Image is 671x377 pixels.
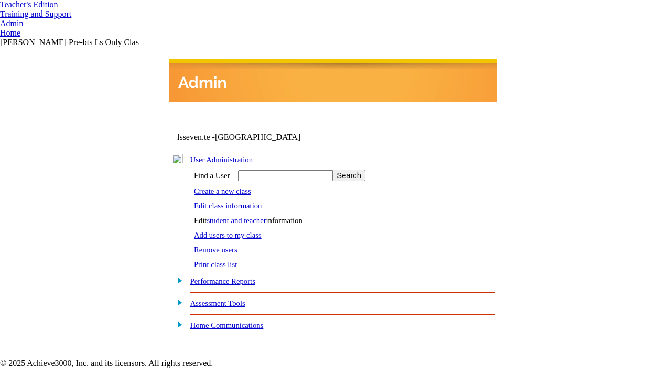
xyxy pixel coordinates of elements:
[190,277,255,285] a: Performance Reports
[172,319,183,329] img: plus.gif
[194,202,262,210] a: Edit class information
[190,299,245,307] a: Assessment Tools
[71,14,75,17] img: teacher_arrow_small.png
[193,216,366,226] td: Edit information
[172,297,183,307] img: plus.gif
[172,275,183,285] img: plus.gif
[215,132,300,141] nobr: [GEOGRAPHIC_DATA]
[332,170,365,181] input: Search
[58,3,63,7] img: teacher_arrow.png
[207,216,266,225] a: student and teacher
[172,154,183,163] img: minus.gif
[194,246,237,254] a: Remove users
[194,187,251,195] a: Create a new class
[190,156,253,164] a: User Administration
[193,169,230,182] td: Find a User
[169,59,497,102] img: header
[177,132,370,142] td: lsseven.te -
[194,260,237,269] a: Print class list
[190,321,264,329] a: Home Communications
[194,231,262,239] a: Add users to my class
